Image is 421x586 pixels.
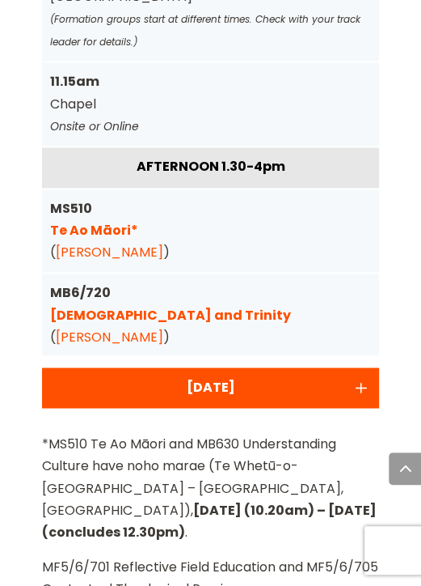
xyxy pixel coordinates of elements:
div: Chapel [50,70,371,138]
em: Onsite or Online [50,118,139,134]
a: Te Ao Māori* [50,221,138,240]
a: [DEMOGRAPHIC_DATA] and Trinity [50,305,291,324]
em: (Formation groups start at different times. Check with your track leader for details.) [50,12,360,49]
div: [DATE] [50,376,371,397]
strong: AFTERNOON 1.30-4pm [136,157,284,176]
p: *MS510 Te Ao Māori and MB630 Understanding Culture have noho marae (Te Whetū-o-[GEOGRAPHIC_DATA] ... [42,432,379,542]
a: [PERSON_NAME] [56,327,163,346]
a: [PERSON_NAME] [56,243,163,261]
div: ( ) [50,282,371,348]
strong: MS510 [50,199,138,240]
strong: 11.15am [50,72,99,91]
strong: [DATE] (10.20am) – [DATE] (concludes 12.30pm) [42,500,377,541]
strong: MB6/720 [50,283,291,324]
span: Accordion toggle 3 [351,377,371,397]
div: ( ) [50,197,371,264]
